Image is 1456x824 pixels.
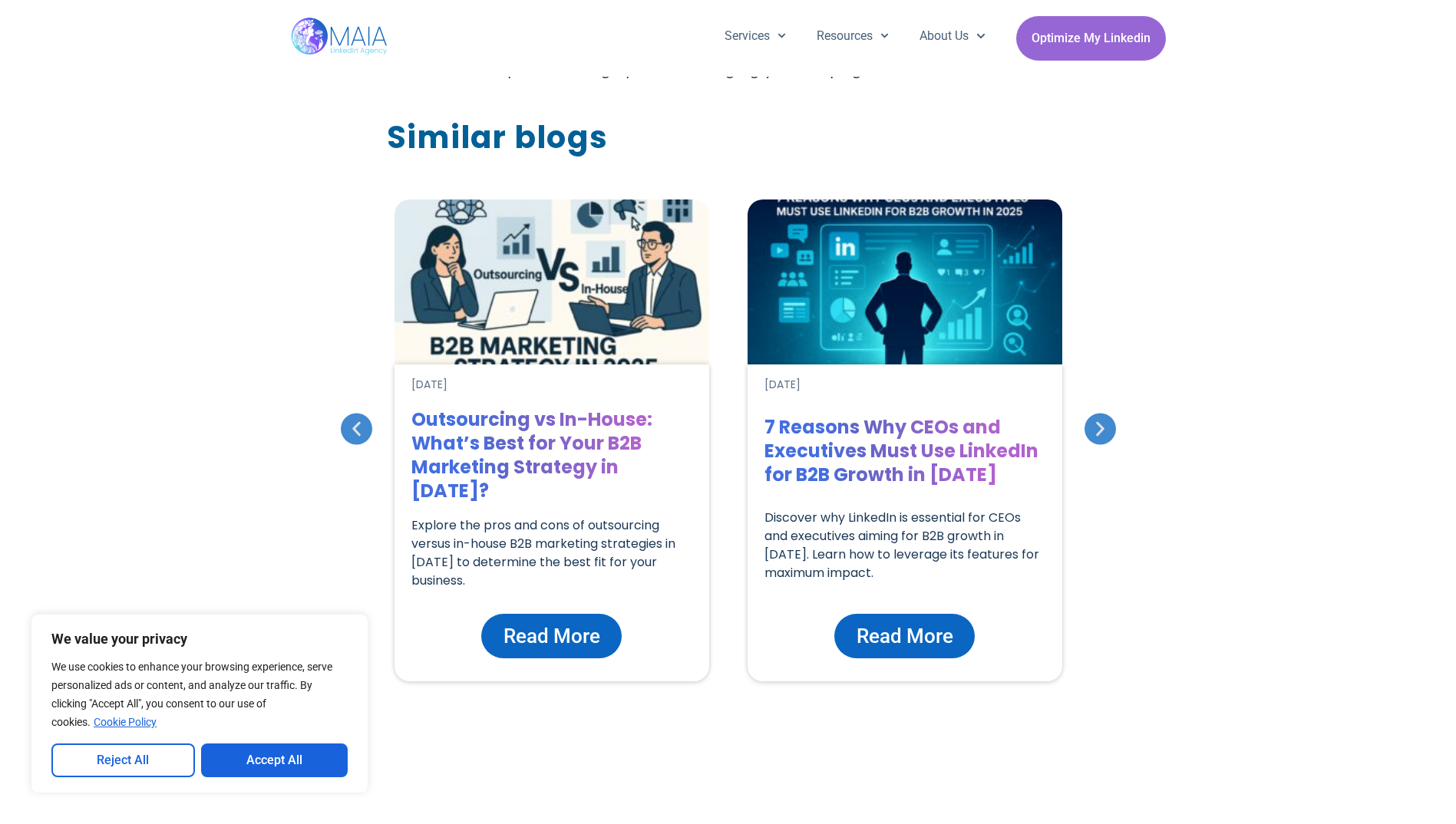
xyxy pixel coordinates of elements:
span: Read More [857,621,953,651]
a: Cookie Policy [93,715,157,729]
time: [DATE] [764,377,801,392]
p: We use cookies to enhance your browsing experience, serve personalized ads or content, and analyz... [51,658,348,731]
a: Read More [481,614,622,658]
a: Resources [801,16,904,56]
a: Optimize My Linkedin [1016,16,1166,61]
div: Previous slide [341,414,372,445]
a: About Us [904,16,1000,56]
h1: Outsourcing vs In-House: What’s Best for Your B2B Marketing Strategy in [DATE]? [411,407,692,503]
strong: Contact us [880,58,966,80]
div: 6 / 50 [379,184,725,697]
p: We value your privacy [51,630,348,648]
h1: 7 Reasons Why CEOs and Executives Must Use LinkedIn for B2B Growth in [DATE] [764,415,1045,486]
a: Read More [834,614,975,658]
div: We value your privacy [31,614,368,793]
div: Next slide [1085,414,1116,445]
button: Accept All [201,743,348,777]
button: Reject All [51,743,195,777]
div: Explore the pros and cons of outsourcing versus in-house B2B marketing strategies in [DATE] to de... [411,516,692,606]
em: Need help with setting up and managing your life page? . [441,58,969,80]
div: 7 / 50 [732,184,1078,697]
a: [DATE] [764,377,801,393]
a: [DATE] [411,377,447,393]
a: Services [709,16,801,56]
nav: Menu [709,16,1001,56]
span: Read More [503,621,600,651]
time: [DATE] [411,377,447,392]
div: Discover why LinkedIn is essential for CEOs and executives aiming for B2B growth in [DATE]. Learn... [764,509,1045,598]
span: Optimize My Linkedin [1032,24,1151,53]
h2: Similar blogs [387,114,609,161]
